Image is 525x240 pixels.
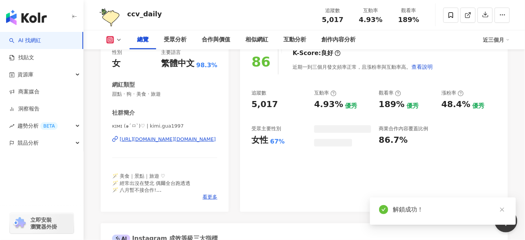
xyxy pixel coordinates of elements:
[9,123,14,129] span: rise
[251,99,278,111] div: 5,017
[112,109,135,117] div: 社群簡介
[293,49,341,57] div: K-Score :
[137,35,149,44] div: 總覽
[245,35,268,44] div: 相似網紅
[379,125,428,132] div: 商業合作內容覆蓋比例
[161,58,195,69] div: 繁體中文
[112,123,217,129] span: ᴋɪᴍɪ (๑´ㅁ`)♡ | kimi.gua1997
[251,125,281,132] div: 受眾主要性別
[251,134,268,146] div: 女性
[9,105,40,113] a: 洞察報告
[406,102,419,110] div: 優秀
[322,16,344,24] span: 5,017
[472,102,484,110] div: 優秀
[99,4,122,27] img: KOL Avatar
[398,16,419,24] span: 189%
[17,117,58,134] span: 趨勢分析
[127,9,162,19] div: ccv_daily
[17,134,39,152] span: 競品分析
[9,54,34,62] a: 找貼文
[321,49,333,57] div: 良好
[202,35,230,44] div: 合作與價值
[359,16,383,24] span: 4.93%
[379,90,401,96] div: 觀看率
[283,35,306,44] div: 互動分析
[251,90,266,96] div: 追蹤數
[379,99,405,111] div: 189%
[441,90,464,96] div: 漲粉率
[483,34,510,46] div: 近三個月
[112,91,217,98] span: 甜點 · 狗 · 美食 · 旅遊
[202,194,217,201] span: 看更多
[9,88,40,96] a: 商案媒合
[6,10,47,25] img: logo
[17,66,33,83] span: 資源庫
[251,54,270,69] div: 86
[345,102,357,110] div: 優秀
[12,217,27,229] img: chrome extension
[379,134,408,146] div: 86.7%
[164,35,187,44] div: 受眾分析
[500,207,505,212] span: close
[356,7,385,14] div: 互動率
[393,205,507,214] div: 解鎖成功！
[394,7,423,14] div: 觀看率
[9,37,41,44] a: searchAI 找網紅
[120,136,216,143] div: [URL][DOMAIN_NAME][DOMAIN_NAME]
[40,122,58,130] div: BETA
[10,213,74,234] a: chrome extension立即安裝 瀏覽器外掛
[112,58,120,69] div: 女
[30,216,57,230] span: 立即安裝 瀏覽器外掛
[321,35,356,44] div: 創作內容分析
[112,81,135,89] div: 網紅類型
[318,7,347,14] div: 追蹤數
[379,205,388,214] span: check-circle
[411,59,433,74] button: 查看說明
[161,49,181,56] div: 主要語言
[314,99,343,111] div: 4.93%
[270,137,285,146] div: 67%
[314,90,337,96] div: 互動率
[196,61,218,69] span: 98.3%
[112,49,122,56] div: 性別
[112,136,217,143] a: [URL][DOMAIN_NAME][DOMAIN_NAME]
[293,59,433,74] div: 近期一到三個月發文頻率正常，且漲粉率與互動率高。
[441,99,470,111] div: 48.4%
[112,173,206,213] span: 🪄 美食｜景點｜旅遊 ♡ 🪄 經常出沒在雙北 偶爾全台跑透透 🪄 八月暫不接合作! _ 📷 sony a6700｜iphone13 pro 📩 [EMAIL_ADDRESS][DOMAIN_NAME]
[411,64,433,70] span: 查看說明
